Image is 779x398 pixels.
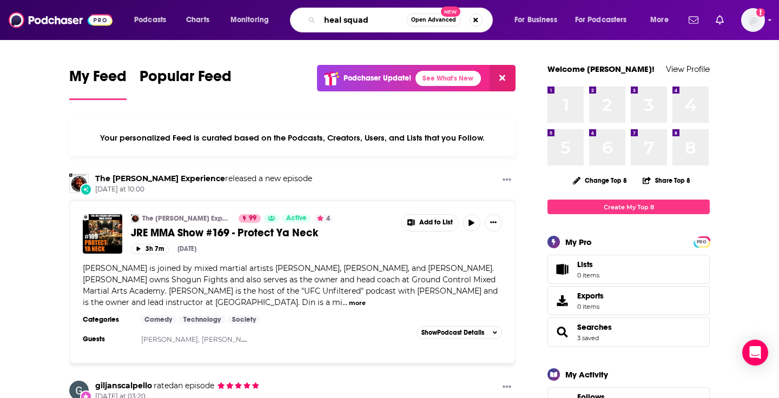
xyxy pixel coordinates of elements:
[282,214,311,223] a: Active
[95,381,152,390] a: giljanscalpello
[9,10,113,30] img: Podchaser - Follow, Share and Rate Podcasts
[684,11,703,29] a: Show notifications dropdown
[95,174,312,184] h3: released a new episode
[565,237,592,247] div: My Pro
[411,17,456,23] span: Open Advanced
[131,226,394,240] a: JRE MMA Show #169 - Protect Ya Neck
[642,170,691,191] button: Share Top 8
[154,381,174,390] span: rated
[140,67,232,100] a: Popular Feed
[547,64,655,74] a: Welcome [PERSON_NAME]!
[83,214,122,254] img: JRE MMA Show #169 - Protect Ya Neck
[741,8,765,32] img: User Profile
[230,12,269,28] span: Monitoring
[69,174,89,193] img: The Joe Rogan Experience
[547,200,710,214] a: Create My Top 8
[286,213,307,224] span: Active
[217,382,260,390] span: giljanscalpello's Rating: 5 out of 5
[695,238,708,246] span: PRO
[152,381,214,390] span: an episode
[441,6,460,17] span: New
[741,8,765,32] span: Logged in as nicole.koremenos
[239,214,261,223] a: 99
[83,263,498,307] span: [PERSON_NAME] is joined by mixed martial artists [PERSON_NAME], [PERSON_NAME], and [PERSON_NAME]....
[485,214,502,231] button: Show More Button
[419,218,453,227] span: Add to List
[83,315,131,324] h3: Categories
[507,11,571,29] button: open menu
[577,334,599,342] a: 3 saved
[179,11,216,29] a: Charts
[756,8,765,17] svg: Add a profile image
[577,260,593,269] span: Lists
[417,326,502,339] button: ShowPodcast Details
[342,297,347,307] span: ...
[69,67,127,100] a: My Feed
[742,340,768,366] div: Open Intercom Messenger
[577,260,599,269] span: Lists
[127,11,180,29] button: open menu
[514,12,557,28] span: For Business
[69,120,516,156] div: Your personalized Feed is curated based on the Podcasts, Creators, Users, and Lists that you Follow.
[402,215,458,231] button: Show More Button
[577,322,612,332] a: Searches
[349,298,366,308] button: more
[228,315,260,324] a: Society
[565,369,608,380] div: My Activity
[140,67,232,92] span: Popular Feed
[131,244,169,254] button: 3h 7m
[650,12,669,28] span: More
[575,12,627,28] span: For Podcasters
[300,8,503,32] div: Search podcasts, credits, & more...
[95,174,225,183] a: The Joe Rogan Experience
[223,11,283,29] button: open menu
[415,71,481,86] a: See What's New
[695,237,708,246] a: PRO
[421,329,484,336] span: Show Podcast Details
[80,183,92,195] div: New Episode
[134,12,166,28] span: Podcasts
[140,315,176,324] a: Comedy
[577,291,604,301] span: Exports
[577,303,604,310] span: 0 items
[498,381,516,394] button: Show More Button
[344,74,411,83] p: Podchaser Update!
[314,214,333,223] button: 4
[741,8,765,32] button: Show profile menu
[643,11,682,29] button: open menu
[566,174,633,187] button: Change Top 8
[131,214,140,223] img: The Joe Rogan Experience
[141,335,200,343] a: [PERSON_NAME],
[202,335,260,343] a: [PERSON_NAME],
[406,14,461,26] button: Open AdvancedNew
[95,185,312,194] span: [DATE] at 10:00
[320,11,406,29] input: Search podcasts, credits, & more...
[551,293,573,308] span: Exports
[131,226,318,240] span: JRE MMA Show #169 - Protect Ya Neck
[551,262,573,277] span: Lists
[547,317,710,347] span: Searches
[551,324,573,340] a: Searches
[69,67,127,92] span: My Feed
[186,12,209,28] span: Charts
[711,11,728,29] a: Show notifications dropdown
[179,315,225,324] a: Technology
[547,286,710,315] a: Exports
[547,255,710,284] a: Lists
[177,245,196,253] div: [DATE]
[142,214,232,223] a: The [PERSON_NAME] Experience
[83,335,131,343] h3: Guests
[568,11,643,29] button: open menu
[249,213,256,224] span: 99
[666,64,710,74] a: View Profile
[498,174,516,187] button: Show More Button
[577,271,599,279] span: 0 items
